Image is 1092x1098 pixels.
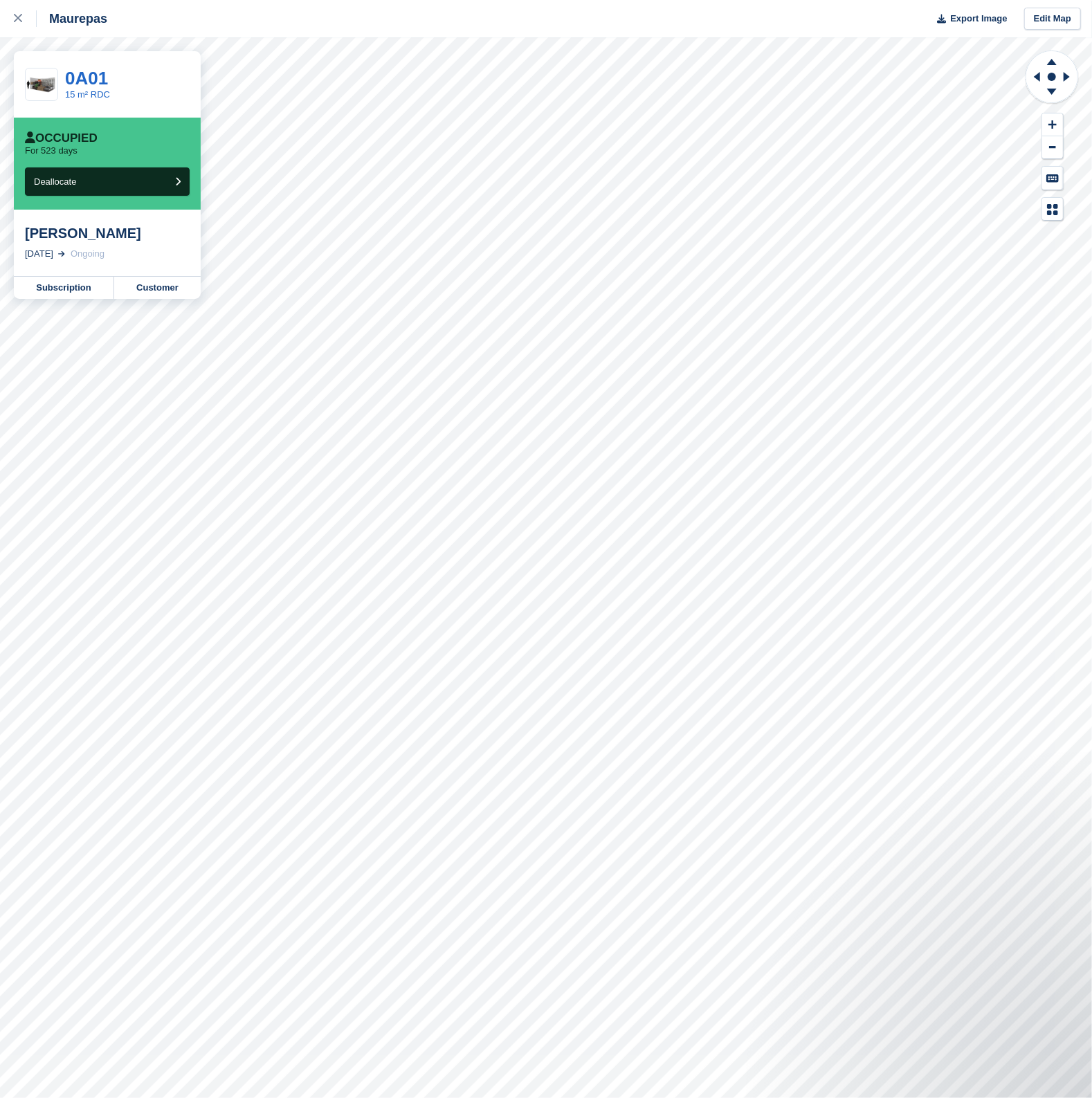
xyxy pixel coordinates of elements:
button: Export Image [929,8,1008,30]
span: Export Image [950,12,1007,26]
a: Customer [114,277,201,299]
p: For 523 days [25,145,78,156]
div: Maurepas [37,10,107,27]
button: Keyboard Shortcuts [1042,167,1063,190]
div: Occupied [25,131,98,145]
img: arrow-right-light-icn-cde0832a797a2874e46488d9cf13f60e5c3a73dbe684e267c42b8395dfbc2abf.svg [58,251,65,257]
div: Ongoing [71,247,104,261]
a: 0A01 [65,68,108,89]
button: Zoom In [1042,113,1063,136]
button: Deallocate [25,167,190,196]
button: Map Legend [1042,198,1063,221]
img: box-14m2.jpg [26,73,57,97]
span: Deallocate [34,176,76,187]
a: Subscription [14,277,114,299]
div: [PERSON_NAME] [25,225,190,241]
div: [DATE] [25,247,53,261]
a: 15 m² RDC [65,89,110,100]
a: Edit Map [1024,8,1081,30]
button: Zoom Out [1042,136,1063,159]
